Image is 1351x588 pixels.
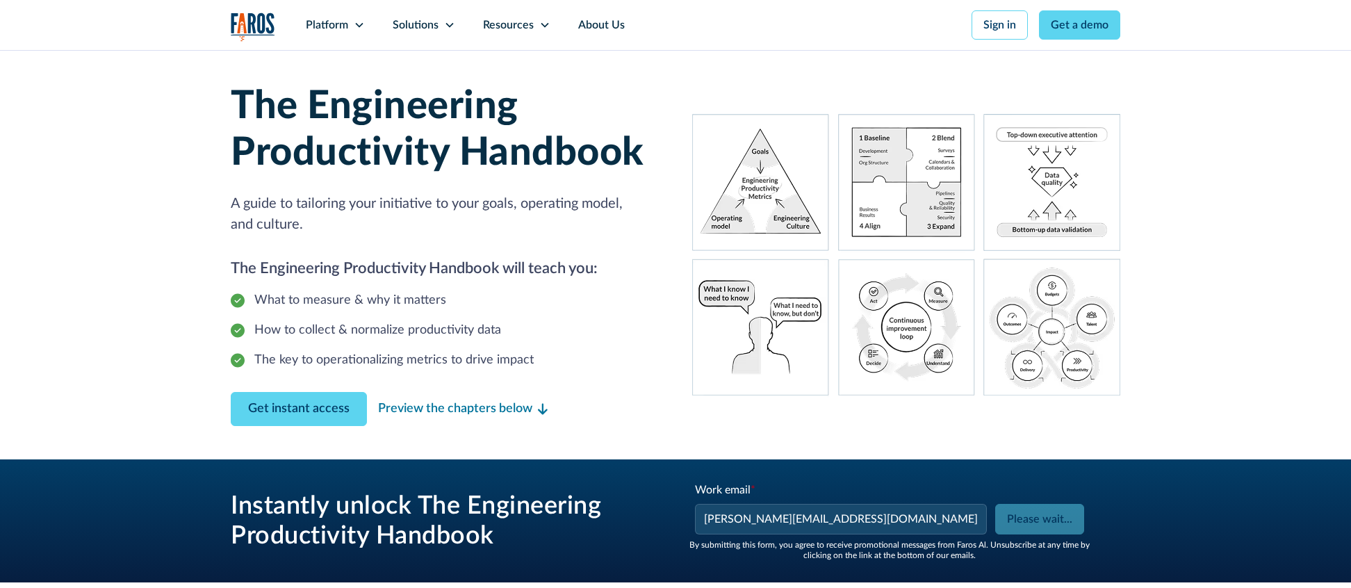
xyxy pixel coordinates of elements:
a: Contact Modal [231,392,367,426]
div: The key to operationalizing metrics to drive impact [254,351,534,370]
div: By submitting this form, you agree to receive promotional messages from Faros Al. Unsubscribe at ... [681,540,1098,560]
a: home [231,13,275,41]
div: What to measure & why it matters [254,291,446,310]
img: Logo of the analytics and reporting company Faros. [231,13,275,41]
h2: The Engineering Productivity Handbook will teach you: [231,257,659,280]
p: A guide to tailoring your initiative to your goals, operating model, and culture. [231,193,659,235]
form: Engineering Productivity Instant Access [681,482,1098,560]
div: Preview the chapters below [378,400,532,418]
a: Preview the chapters below [378,400,548,418]
a: Get a demo [1039,10,1120,40]
div: Resources [483,17,534,33]
h3: Instantly unlock The Engineering Productivity Handbook [231,491,648,551]
h1: The Engineering Productivity Handbook [231,83,659,177]
div: Solutions [393,17,439,33]
div: Work email [695,482,990,498]
a: Sign in [972,10,1028,40]
div: Platform [306,17,348,33]
div: How to collect & normalize productivity data [254,321,501,340]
